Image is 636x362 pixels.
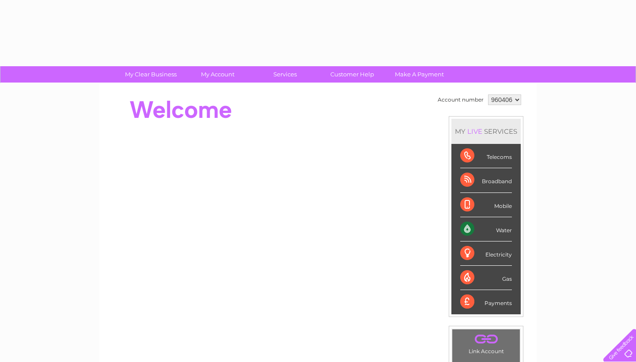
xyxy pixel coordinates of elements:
td: Link Account [452,329,520,357]
a: My Account [182,66,254,83]
a: Make A Payment [383,66,456,83]
td: Account number [435,92,486,107]
div: LIVE [466,127,484,136]
div: Water [460,217,512,241]
div: Payments [460,290,512,314]
div: MY SERVICES [451,119,521,144]
a: Services [249,66,322,83]
a: . [454,332,518,347]
div: Electricity [460,241,512,266]
div: Telecoms [460,144,512,168]
div: Mobile [460,193,512,217]
a: Customer Help [316,66,389,83]
div: Broadband [460,168,512,192]
a: My Clear Business [114,66,187,83]
div: Gas [460,266,512,290]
